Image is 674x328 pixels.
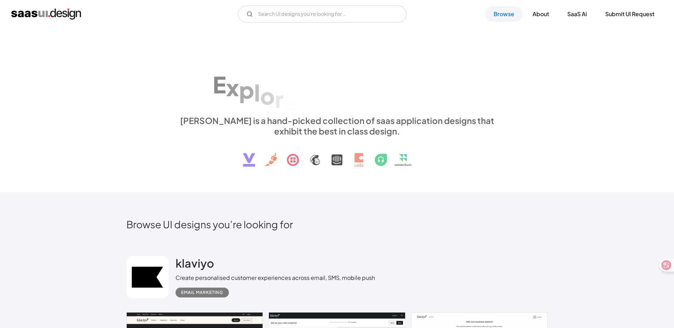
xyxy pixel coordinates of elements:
a: SaaS Ai [559,6,595,22]
div: l [254,79,260,106]
div: o [260,82,275,109]
input: Search UI designs you're looking for... [238,6,407,22]
div: e [284,89,297,116]
a: Submit UI Request [597,6,663,22]
a: Browse [485,6,523,22]
a: klaviyo [176,256,214,274]
a: home [11,8,81,20]
div: r [275,86,284,113]
form: Email Form [238,6,407,22]
div: p [239,76,254,103]
div: [PERSON_NAME] is a hand-picked collection of saas application designs that exhibit the best in cl... [176,115,498,136]
a: About [524,6,557,22]
div: x [226,74,239,101]
h1: Explore SaaS UI design patterns & interactions. [176,54,498,108]
h2: Browse UI designs you’re looking for [126,218,548,230]
h2: klaviyo [176,256,214,270]
img: text, icon, saas logo [231,136,443,173]
div: E [213,71,226,98]
div: Email Marketing [181,288,223,297]
div: Create personalised customer experiences across email, SMS, mobile push [176,274,375,282]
